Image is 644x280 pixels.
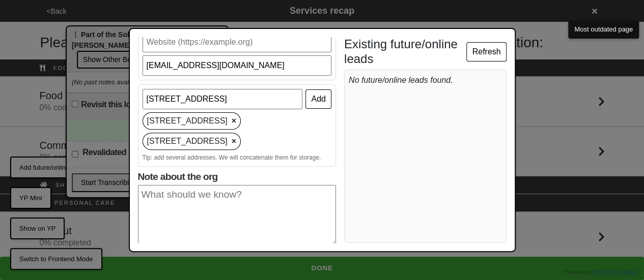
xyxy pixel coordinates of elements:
[568,20,639,39] button: Most outdated page
[305,89,331,109] button: Add
[143,89,303,109] input: Address (add multiple)
[143,153,331,162] div: Tip: add several addresses. We will concatenate them for storage.
[466,42,506,61] button: Refresh
[143,112,241,130] div: [STREET_ADDRESS]
[232,135,236,147] span: ×
[143,133,241,150] div: [STREET_ADDRESS]
[232,115,236,127] span: ×
[344,37,467,67] h4: Existing future/online leads
[143,55,331,76] input: Email (name@example.org)
[143,32,331,52] input: Website (https://example.org)
[138,171,336,249] label: Note about the org
[349,76,453,84] i: No future/online leads found.
[138,185,336,246] textarea: Note about the org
